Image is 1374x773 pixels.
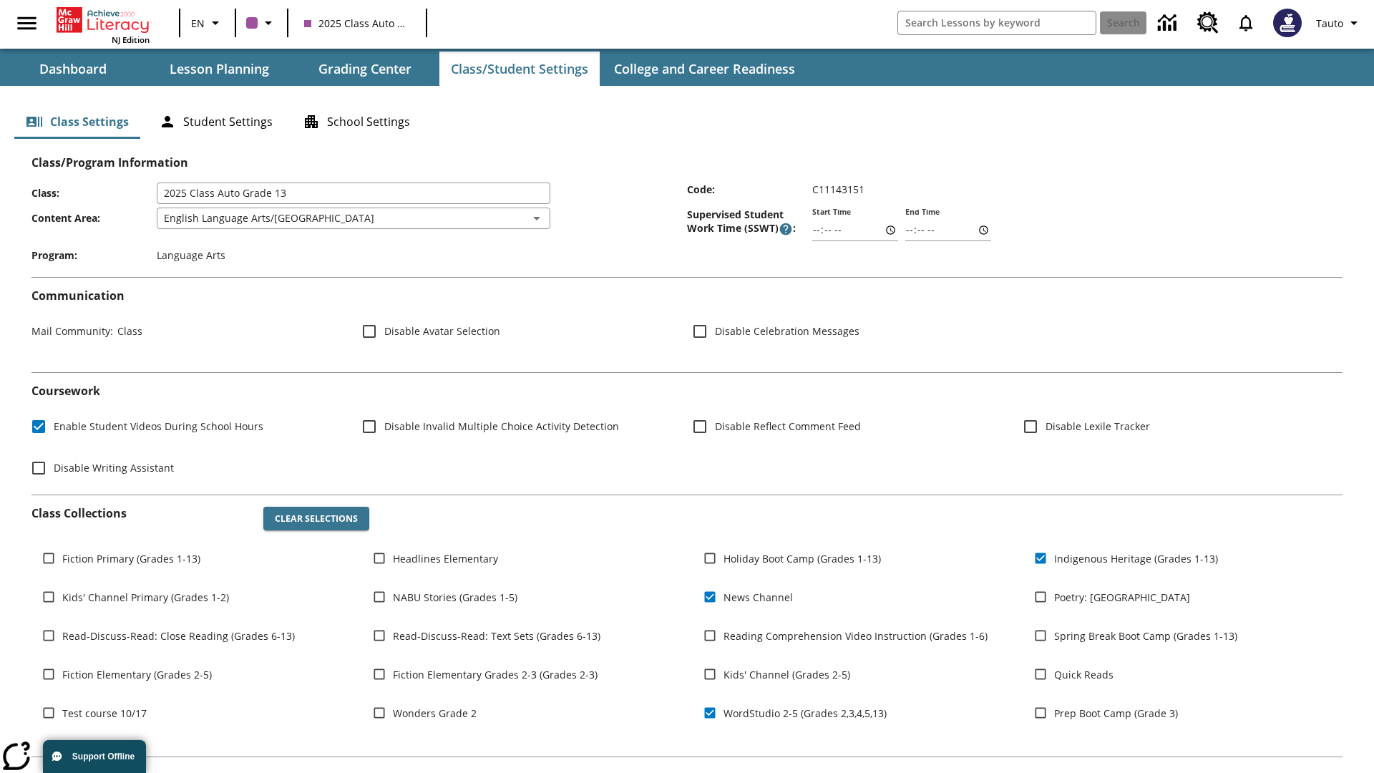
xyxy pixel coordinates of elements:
span: Fiction Elementary Grades 2-3 (Grades 2-3) [393,667,598,682]
h2: Course work [31,384,1343,398]
span: Code : [687,183,812,196]
input: search field [898,11,1096,34]
span: Enable Student Videos During School Hours [54,419,263,434]
button: College and Career Readiness [603,52,807,86]
a: Data Center [1149,4,1189,43]
span: Poetry: [GEOGRAPHIC_DATA] [1054,590,1190,605]
button: Select a new avatar [1265,4,1310,42]
span: Prep Boot Camp (Grade 4) [723,744,847,759]
span: Disable Reflect Comment Feed [715,419,861,434]
div: Class Collections [31,495,1343,746]
span: Class [113,324,142,338]
h2: Class/Program Information [31,156,1343,170]
span: Quick Reads [1054,667,1114,682]
span: 2025 Class Auto Grade 13 [304,16,410,31]
div: Class/Student Settings [14,104,1360,139]
button: Class Settings [14,104,140,139]
div: Communication [31,289,1343,361]
button: Grading Center [293,52,437,86]
button: Class color is purple. Change class color [240,10,283,36]
span: Support Offline [72,752,135,762]
a: Notifications [1227,4,1265,42]
span: Program : [31,248,157,262]
span: Disable Lexile Tracker [1046,419,1150,434]
span: Wonders Grade 3 [393,744,477,759]
button: School Settings [291,104,422,139]
button: Language: EN, Select a language [185,10,230,36]
span: Language Arts [157,248,225,262]
span: Kids' Channel Primary (Grades 1-2) [62,590,229,605]
button: Supervised Student Work Time is the timeframe when students can take LevelSet and when lessons ar... [779,222,793,236]
span: Disable Celebration Messages [715,324,859,339]
span: WordStudio 2-5 (Grades 2,3,4,5,13) [723,706,887,721]
span: Disable Writing Assistant [54,460,174,475]
input: Class [157,183,550,204]
span: Mail Community : [31,324,113,338]
span: Indigenous Heritage (Grades 1-13) [1054,551,1218,566]
button: Open side menu [6,2,48,44]
button: Profile/Settings [1310,10,1368,36]
span: Test course 10/17 [62,706,147,721]
span: Holiday Boot Camp (Grades 1-13) [723,551,881,566]
span: Fiction Elementary (Grades 2-5) [62,667,212,682]
button: Support Offline [43,740,146,773]
h2: Communication [31,289,1343,303]
a: Home [57,6,150,34]
button: Student Settings [147,104,284,139]
span: Kids' Channel (Grades 2-5) [723,667,850,682]
label: End Time [905,207,940,218]
div: English Language Arts/[GEOGRAPHIC_DATA] [157,208,550,229]
a: Resource Center, Will open in new tab [1189,4,1227,42]
span: Class : [31,186,157,200]
span: Prep Boot Camp (Grade 3) [1054,706,1178,721]
button: Clear Selections [263,507,369,531]
span: Headlines Elementary [393,551,498,566]
span: NABU Stories (Grades 1-5) [393,590,517,605]
span: Disable Invalid Multiple Choice Activity Detection [384,419,619,434]
div: Class/Program Information [31,170,1343,266]
span: Tauto [1316,16,1343,31]
span: NJ Edition [112,34,150,45]
button: Class/Student Settings [439,52,600,86]
span: Read-Discuss-Read: Close Reading (Grades 6-13) [62,628,295,643]
div: Coursework [31,384,1343,482]
span: Spring Break Boot Camp (Grades 1-13) [1054,628,1237,643]
span: Reading Comprehension Video Instruction (Grades 1-6) [723,628,988,643]
img: Avatar [1273,9,1302,37]
div: Home [57,4,150,45]
span: Fiction Primary (Grades 1-13) [62,551,200,566]
span: Disable Avatar Selection [384,324,500,339]
span: EN [191,16,205,31]
span: Read-Discuss-Read: Text Sets (Grades 6-13) [393,628,600,643]
span: News Channel [723,590,793,605]
span: Wonders Grade 2 [393,706,477,721]
label: Start Time [812,207,851,218]
button: Dashboard [1,52,145,86]
span: C11143151 [812,183,864,196]
h2: Class Collections [31,507,252,520]
span: Supervised Student Work Time (SSWT) : [687,208,812,236]
span: Smart (Grade 4) [1054,744,1129,759]
button: Lesson Planning [147,52,291,86]
span: Content Area : [31,211,157,225]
